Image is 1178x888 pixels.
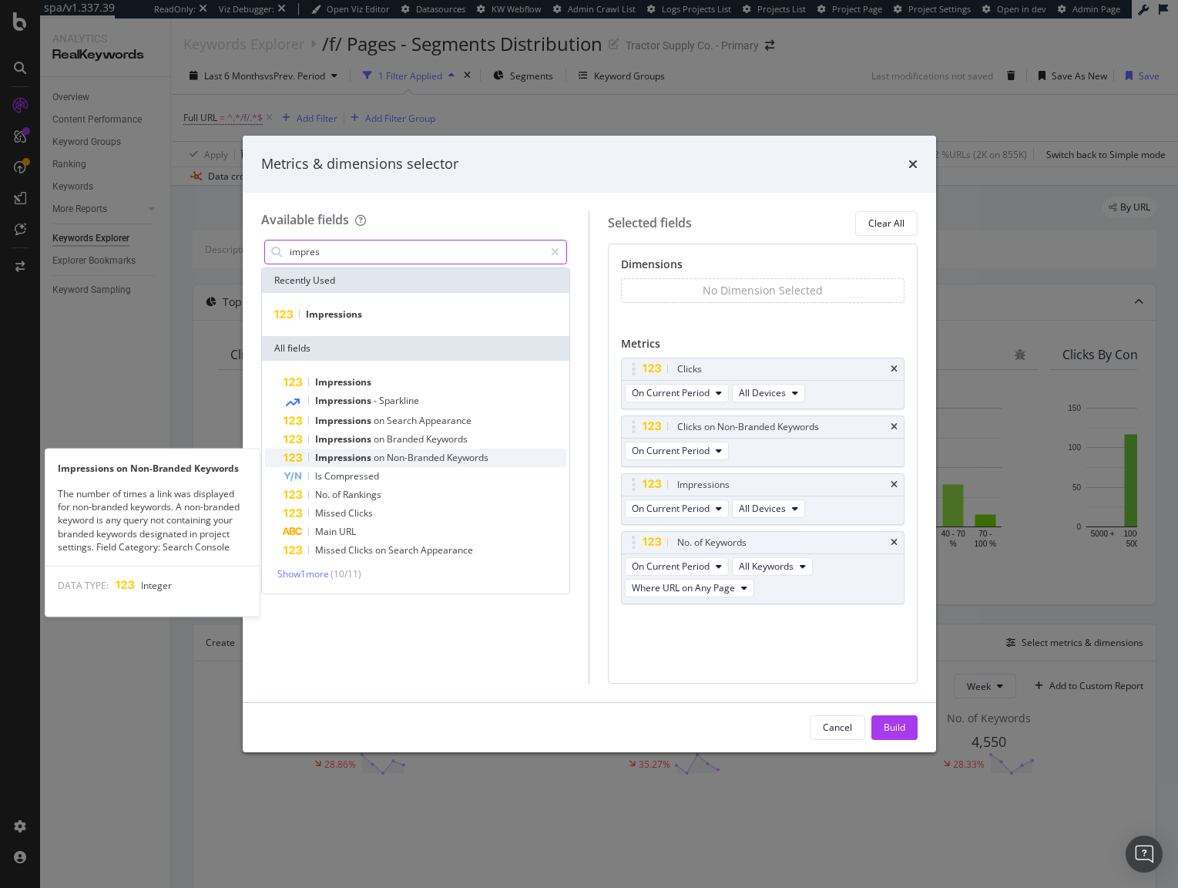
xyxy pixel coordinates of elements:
span: All Keywords [739,560,794,573]
div: Selected fields [608,214,692,232]
span: All Devices [739,502,786,515]
button: On Current Period [625,557,729,576]
button: On Current Period [625,499,729,518]
div: Impressions on Non-Branded Keywords [45,462,260,475]
span: Impressions [315,394,374,407]
div: ClickstimesOn Current PeriodAll Devices [621,358,904,409]
button: Where URL on Any Page [625,579,754,597]
span: Sparkline [379,394,419,407]
div: No Dimension Selected [703,283,823,298]
div: Metrics & dimensions selector [261,154,458,174]
input: Search by field name [288,240,545,264]
div: times [891,538,898,547]
span: Branded [387,432,426,446]
div: Impressions [677,477,730,493]
button: On Current Period [625,384,729,402]
button: All Devices [732,499,805,518]
button: Cancel [810,715,865,740]
span: On Current Period [632,444,710,457]
span: Impressions [315,451,374,464]
div: times [891,422,898,432]
span: On Current Period [632,560,710,573]
div: modal [243,136,936,752]
div: Open Intercom Messenger [1126,836,1163,873]
span: Keywords [426,432,468,446]
span: Keywords [447,451,488,464]
div: All fields [262,336,570,361]
span: No. [315,488,332,501]
div: Clicks on Non-Branded KeywordstimesOn Current Period [621,415,904,467]
span: on [374,432,387,446]
div: Clear All [868,217,904,230]
div: The number of times a link was displayed for non-branded keywords. A non-branded keyword is any q... [45,487,260,553]
span: Main [315,525,339,538]
span: Appearance [419,414,472,427]
span: Impressions [306,308,362,321]
div: No. of Keywords [677,535,747,550]
div: times [891,365,898,374]
div: Recently Used [262,268,570,293]
button: Build [871,715,918,740]
div: No. of KeywordstimesOn Current PeriodAll KeywordsWhere URL on Any Page [621,531,904,604]
button: Clear All [855,211,918,236]
div: Available fields [261,211,349,228]
span: Clicks [348,543,375,557]
span: Clicks [348,506,373,520]
div: times [908,154,918,174]
span: on [374,414,387,427]
div: Build [884,721,905,734]
span: Show 1 more [277,567,329,580]
div: times [891,480,898,489]
span: of [332,488,343,501]
span: Impressions [315,414,374,427]
span: Rankings [343,488,381,501]
span: On Current Period [632,502,710,515]
span: Search [388,543,421,557]
div: Cancel [823,721,852,734]
span: on [374,451,387,464]
span: Where URL on Any Page [632,581,735,594]
button: All Devices [732,384,805,402]
button: All Keywords [732,557,813,576]
span: Missed [315,506,348,520]
span: All Devices [739,386,786,399]
span: Impressions [315,375,371,388]
div: Dimensions [621,257,904,278]
span: - [374,394,379,407]
div: Metrics [621,336,904,358]
span: Non-Branded [387,451,447,464]
span: Appearance [421,543,473,557]
span: Impressions [315,432,374,446]
div: ImpressionstimesOn Current PeriodAll Devices [621,473,904,525]
div: Clicks [677,362,702,377]
span: Compressed [324,469,379,483]
span: on [375,543,388,557]
span: ( 10 / 11 ) [331,567,361,580]
button: On Current Period [625,442,729,460]
span: Is [315,469,324,483]
span: On Current Period [632,386,710,399]
span: Missed [315,543,348,557]
span: Search [387,414,419,427]
span: URL [339,525,356,538]
div: Clicks on Non-Branded Keywords [677,419,819,435]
